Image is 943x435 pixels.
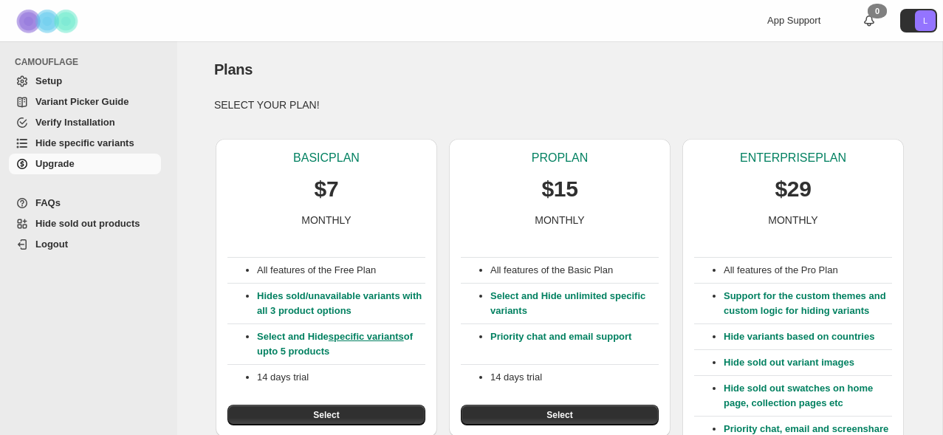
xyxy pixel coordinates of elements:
[915,10,936,31] span: Avatar with initials L
[724,289,892,318] p: Support for the custom themes and custom logic for hiding variants
[35,96,128,107] span: Variant Picker Guide
[227,405,425,425] button: Select
[862,13,877,28] a: 0
[315,174,339,204] p: $7
[768,213,817,227] p: MONTHLY
[257,263,425,278] p: All features of the Free Plan
[214,97,905,112] p: SELECT YOUR PLAN!
[490,289,659,318] p: Select and Hide unlimited specific variants
[461,405,659,425] button: Select
[35,137,134,148] span: Hide specific variants
[724,263,892,278] p: All features of the Pro Plan
[923,16,927,25] text: L
[15,56,167,68] span: CAMOUFLAGE
[329,331,404,342] a: specific variants
[35,239,68,250] span: Logout
[490,263,659,278] p: All features of the Basic Plan
[535,213,584,227] p: MONTHLY
[9,213,161,234] a: Hide sold out products
[775,174,811,204] p: $29
[35,158,75,169] span: Upgrade
[214,61,253,78] span: Plans
[868,4,887,18] div: 0
[257,370,425,385] p: 14 days trial
[740,151,846,165] p: ENTERPRISE PLAN
[257,329,425,359] p: Select and Hide of upto 5 products
[724,329,892,344] p: Hide variants based on countries
[293,151,360,165] p: BASIC PLAN
[35,75,62,86] span: Setup
[12,1,86,41] img: Camouflage
[9,71,161,92] a: Setup
[257,289,425,318] p: Hides sold/unavailable variants with all 3 product options
[767,15,820,26] span: App Support
[9,112,161,133] a: Verify Installation
[9,92,161,112] a: Variant Picker Guide
[35,218,140,229] span: Hide sold out products
[900,9,937,32] button: Avatar with initials L
[301,213,351,227] p: MONTHLY
[9,234,161,255] a: Logout
[546,409,572,421] span: Select
[532,151,588,165] p: PRO PLAN
[490,370,659,385] p: 14 days trial
[724,381,892,411] p: Hide sold out swatches on home page, collection pages etc
[9,154,161,174] a: Upgrade
[35,117,115,128] span: Verify Installation
[541,174,577,204] p: $15
[35,197,61,208] span: FAQs
[9,193,161,213] a: FAQs
[724,355,892,370] p: Hide sold out variant images
[313,409,339,421] span: Select
[490,329,659,359] p: Priority chat and email support
[9,133,161,154] a: Hide specific variants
